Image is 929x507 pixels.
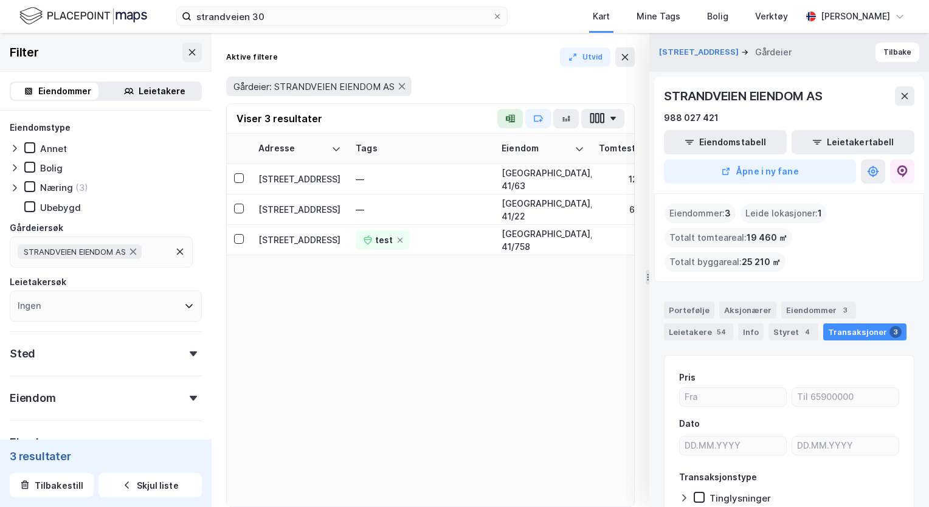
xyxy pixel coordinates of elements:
div: Eiendom [502,143,570,154]
div: Transaksjonstype [679,470,757,485]
button: [STREET_ADDRESS] [659,46,741,58]
div: STRANDVEIEN EIENDOM AS [664,86,825,106]
input: Til 65900000 [792,388,899,406]
button: Tilbakestill [10,473,94,497]
div: Viser 3 resultater [237,111,322,126]
div: Bolig [40,162,63,174]
div: 54 [714,326,728,338]
button: Utvid [560,47,611,67]
span: 3 [725,206,731,221]
div: Tinglysninger [710,492,771,504]
div: Styret [768,323,818,340]
div: Leietakere [139,84,185,98]
div: Annet [40,143,67,154]
div: Ingen [18,298,41,313]
div: [STREET_ADDRESS] [258,233,341,246]
div: Kontrollprogram for chat [868,449,929,507]
div: Mine Tags [637,9,680,24]
div: Eiendommer [38,84,91,98]
div: Leide lokasjoner : [741,204,827,223]
div: [GEOGRAPHIC_DATA], 41/758 [502,227,584,253]
span: STRANDVEIEN EIENDOM AS [24,247,126,257]
div: 6 416 ㎡ [599,203,663,216]
div: Aktive filtere [226,52,278,62]
div: [GEOGRAPHIC_DATA], 41/22 [502,197,584,222]
div: Ubebygd [40,202,81,213]
div: Eiendommer : [665,204,736,223]
div: Portefølje [664,302,714,319]
div: — [356,200,487,219]
span: 19 460 ㎡ [747,230,787,245]
input: DD.MM.YYYY [680,436,786,455]
div: Totalt byggareal : [665,252,786,272]
div: Gårdeier [755,45,792,60]
input: DD.MM.YYYY [792,436,899,455]
div: 4 [801,326,813,338]
div: Kart [593,9,610,24]
div: [GEOGRAPHIC_DATA], 41/63 [502,167,584,192]
span: 1 [818,206,822,221]
span: 25 210 ㎡ [742,255,781,269]
div: Bolig [707,9,728,24]
div: — [356,170,487,189]
div: Pris [679,370,696,385]
div: Info [738,323,764,340]
div: Transaksjoner [823,323,907,340]
div: [STREET_ADDRESS] [258,173,341,185]
div: Totalt tomteareal : [665,228,792,247]
div: 3 [839,304,851,316]
div: Dato [679,416,700,431]
div: 929 ㎡ [599,233,663,246]
button: Tilbake [875,43,919,62]
div: 3 resultater [10,449,202,463]
iframe: Chat Widget [868,449,929,507]
img: logo.f888ab2527a4732fd821a326f86c7f29.svg [19,5,147,27]
button: Skjul liste [98,473,202,497]
div: Eiendommer [781,302,856,319]
span: Gårdeier: STRANDVEIEN EIENDOM AS [233,81,395,92]
div: [STREET_ADDRESS] [258,203,341,216]
div: Eiendomstype [10,120,71,135]
div: [PERSON_NAME] [821,9,890,24]
input: Søk på adresse, matrikkel, gårdeiere, leietakere eller personer [192,7,492,26]
div: Aksjonærer [719,302,776,319]
div: Filter [10,43,39,62]
div: test [375,233,393,247]
div: Leietakersøk [10,275,66,289]
div: Tomtestr. [599,143,649,154]
div: Gårdeiersøk [10,221,63,235]
input: Fra [680,388,786,406]
div: Adresse [258,143,326,154]
div: Næring [40,182,73,193]
button: Åpne i ny fane [664,159,856,184]
div: 988 027 421 [664,111,719,125]
div: Eiendom [10,391,56,405]
div: 3 [889,326,902,338]
div: 12 115 ㎡ [599,173,663,185]
div: Sted [10,347,35,361]
button: Leietakertabell [792,130,914,154]
div: Verktøy [755,9,788,24]
div: (3) [75,182,88,193]
div: Eierskap [10,435,54,450]
div: Tags [356,143,487,154]
div: Leietakere [664,323,733,340]
button: Eiendomstabell [664,130,787,154]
